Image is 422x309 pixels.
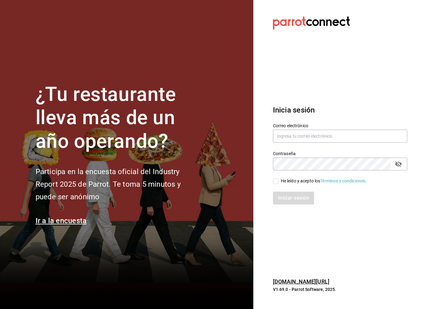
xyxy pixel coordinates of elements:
[273,105,407,116] h3: Inicia sesión
[36,166,201,203] h2: Participa en la encuesta oficial del Industry Report 2025 de Parrot. Te toma 5 minutos y puede se...
[273,123,407,128] label: Correo electrónico
[273,278,329,285] a: [DOMAIN_NAME][URL]
[393,159,404,169] button: passwordField
[36,216,87,225] a: Ir a la encuesta
[281,178,367,184] div: He leído y acepto los
[273,151,407,155] label: Contraseña
[320,178,366,183] a: Términos y condiciones.
[273,130,407,143] input: Ingresa tu correo electrónico
[36,83,201,153] h1: ¿Tu restaurante lleva más de un año operando?
[273,286,407,292] p: V1.69.0 - Parrot Software, 2025.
